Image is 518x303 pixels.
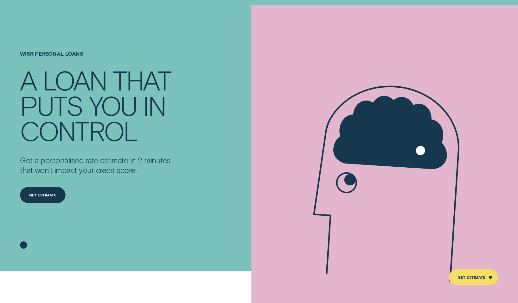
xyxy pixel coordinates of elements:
[20,187,66,203] a: Get Estimate
[20,67,177,143] h4: A LOAN THAT PUTS YOU IN CONTROL
[89,93,137,118] div: YOU
[20,51,177,67] h1: Wisr Personal Loans
[20,155,177,175] p: Get a personalised rate estimate in 2 minutes that won't impact your credit score.
[20,67,36,93] div: A
[20,118,137,143] div: CONTROL
[113,67,171,93] div: THAT
[143,93,165,118] div: IN
[42,67,106,93] div: LOAN
[20,93,83,118] div: PUTS
[449,269,498,286] a: Get Estimate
